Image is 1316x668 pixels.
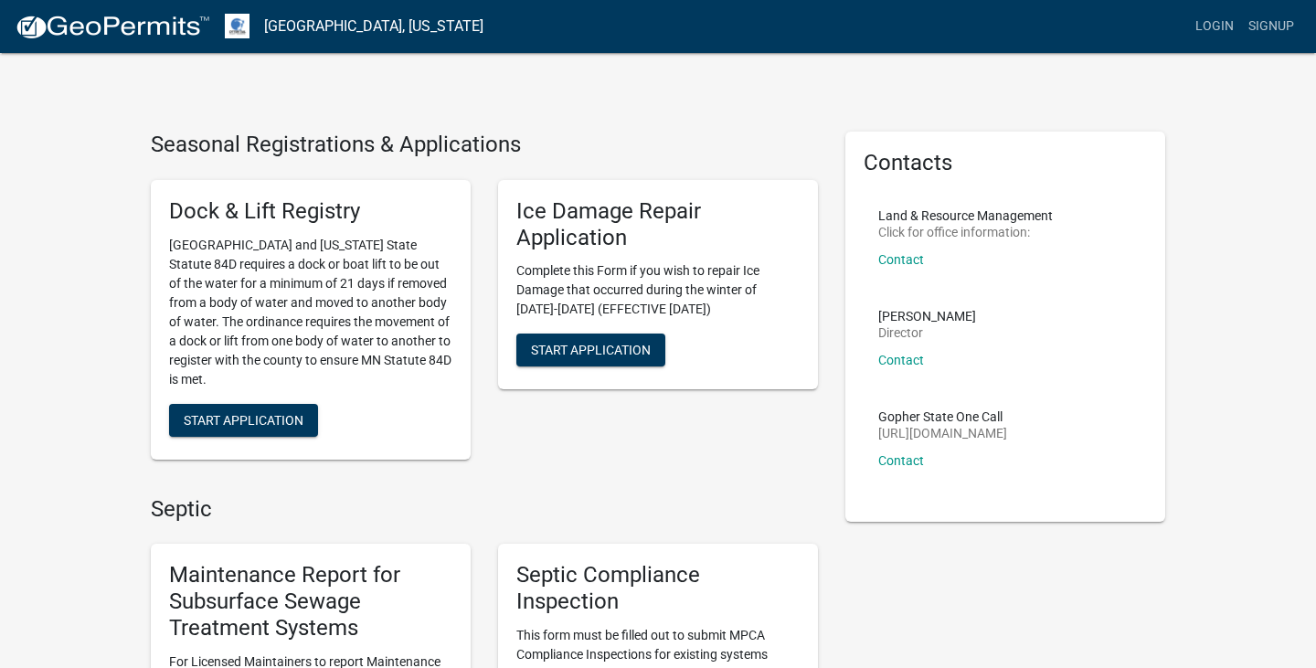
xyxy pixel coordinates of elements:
[878,252,924,267] a: Contact
[878,353,924,367] a: Contact
[1241,9,1301,44] a: Signup
[516,261,800,319] p: Complete this Form if you wish to repair Ice Damage that occurred during the winter of [DATE]-[DA...
[184,412,303,427] span: Start Application
[864,150,1147,176] h5: Contacts
[225,14,249,38] img: Otter Tail County, Minnesota
[151,132,818,158] h4: Seasonal Registrations & Applications
[1188,9,1241,44] a: Login
[264,11,483,42] a: [GEOGRAPHIC_DATA], [US_STATE]
[151,496,818,523] h4: Septic
[878,410,1007,423] p: Gopher State One Call
[169,198,452,225] h5: Dock & Lift Registry
[169,404,318,437] button: Start Application
[878,310,976,323] p: [PERSON_NAME]
[878,226,1053,239] p: Click for office information:
[878,326,976,339] p: Director
[531,343,651,357] span: Start Application
[516,198,800,251] h5: Ice Damage Repair Application
[878,453,924,468] a: Contact
[878,427,1007,440] p: [URL][DOMAIN_NAME]
[516,334,665,366] button: Start Application
[516,626,800,664] p: This form must be filled out to submit MPCA Compliance Inspections for existing systems
[878,209,1053,222] p: Land & Resource Management
[516,562,800,615] h5: Septic Compliance Inspection
[169,562,452,641] h5: Maintenance Report for Subsurface Sewage Treatment Systems
[169,236,452,389] p: [GEOGRAPHIC_DATA] and [US_STATE] State Statute 84D requires a dock or boat lift to be out of the ...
